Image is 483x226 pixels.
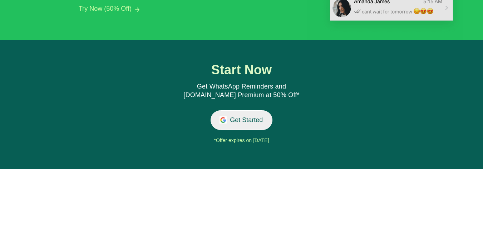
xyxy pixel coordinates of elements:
div: Get WhatsApp Reminders and [DOMAIN_NAME] Premium at 50% Off* [175,82,307,100]
h1: Start Now [176,63,308,77]
div: *Offer expires on [DATE] [138,135,345,146]
button: Get Started [211,110,272,130]
button: Try Now (50% Off) [79,5,132,12]
img: arrow [135,7,139,12]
